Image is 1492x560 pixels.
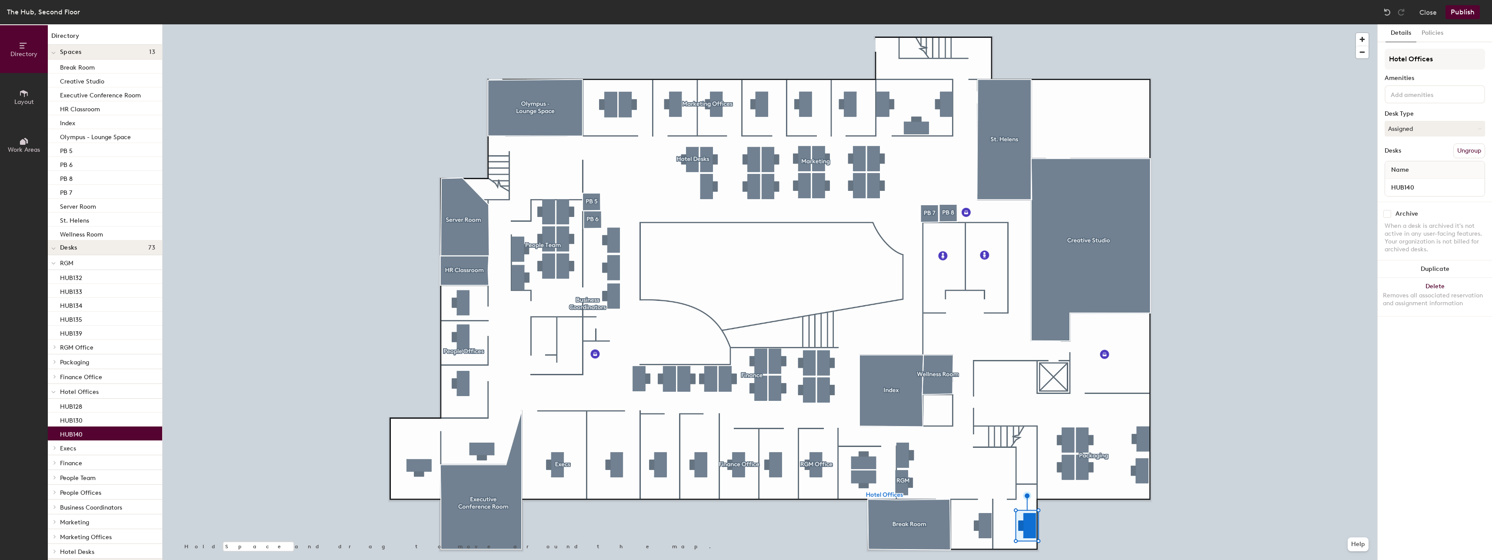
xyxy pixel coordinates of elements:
[60,428,83,438] p: HUB140
[48,31,162,45] h1: Directory
[60,548,94,556] span: Hotel Desks
[1387,181,1483,193] input: Unnamed desk
[1445,5,1480,19] button: Publish
[60,228,103,238] p: Wellness Room
[60,49,82,56] span: Spaces
[1378,278,1492,316] button: DeleteRemoves all associated reservation and assignment information
[60,359,89,366] span: Packaging
[1389,89,1467,99] input: Add amenities
[60,89,141,99] p: Executive Conference Room
[60,445,76,452] span: Execs
[1383,292,1487,307] div: Removes all associated reservation and assignment information
[1385,110,1485,117] div: Desk Type
[60,489,101,497] span: People Offices
[60,244,77,251] span: Desks
[60,414,83,424] p: HUB130
[60,117,75,127] p: Index
[10,50,37,58] span: Directory
[1387,162,1413,178] span: Name
[1385,121,1485,137] button: Assigned
[148,244,155,251] span: 73
[60,200,96,210] p: Server Room
[1348,537,1369,551] button: Help
[1419,5,1437,19] button: Close
[7,7,80,17] div: The Hub, Second Floor
[1385,222,1485,253] div: When a desk is archived it's not active in any user-facing features. Your organization is not bil...
[60,131,131,141] p: Olympus - Lounge Space
[60,373,102,381] span: Finance Office
[1383,8,1392,17] img: Undo
[1385,24,1416,42] button: Details
[149,49,155,56] span: 13
[60,272,82,282] p: HUB132
[1378,260,1492,278] button: Duplicate
[60,327,82,337] p: HUB139
[60,344,93,351] span: RGM Office
[60,313,82,323] p: HUB135
[60,61,95,71] p: Break Room
[60,300,82,310] p: HUB134
[60,75,104,85] p: Creative Studio
[60,474,96,482] span: People Team
[1385,147,1401,154] div: Desks
[60,400,82,410] p: HUB128
[60,504,122,511] span: Business Coordinators
[60,533,112,541] span: Marketing Offices
[60,286,82,296] p: HUB133
[60,460,82,467] span: Finance
[8,146,40,153] span: Work Areas
[1395,210,1418,217] div: Archive
[1385,75,1485,82] div: Amenities
[60,187,72,197] p: PB 7
[1416,24,1449,42] button: Policies
[14,98,34,106] span: Layout
[60,173,73,183] p: PB 8
[60,159,73,169] p: PB 6
[60,214,89,224] p: St. Helens
[1397,8,1405,17] img: Redo
[1453,143,1485,158] button: Ungroup
[60,145,73,155] p: PB 5
[60,103,100,113] p: HR Classroom
[60,260,73,267] span: RGM
[60,388,99,396] span: Hotel Offices
[60,519,89,526] span: Marketing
